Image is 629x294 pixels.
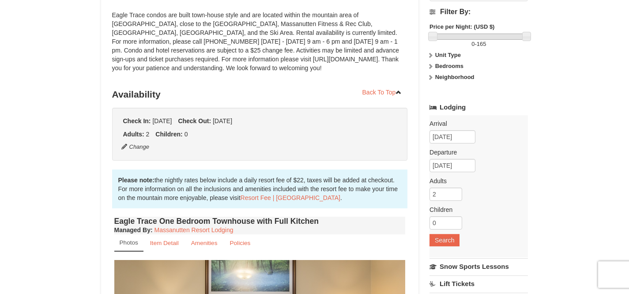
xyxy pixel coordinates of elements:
[112,86,408,103] h3: Availability
[185,234,223,252] a: Amenities
[154,226,234,234] a: Massanutten Resort Lodging
[213,117,232,124] span: [DATE]
[114,226,151,234] span: Managed By
[429,40,528,49] label: -
[155,131,182,138] strong: Children:
[429,99,528,115] a: Lodging
[429,23,494,30] strong: Price per Night: (USD $)
[471,41,475,47] span: 0
[191,240,218,246] small: Amenities
[477,41,486,47] span: 165
[429,177,521,185] label: Adults
[429,275,528,292] a: Lift Tickets
[429,205,521,214] label: Children
[241,194,340,201] a: Resort Fee | [GEOGRAPHIC_DATA]
[114,234,143,252] a: Photos
[112,11,408,81] div: Eagle Trace condos are built town-house style and are located within the mountain area of [GEOGRA...
[185,131,188,138] span: 0
[114,217,406,226] h4: Eagle Trace One Bedroom Townhouse with Full Kitchen
[429,148,521,157] label: Departure
[123,131,144,138] strong: Adults:
[429,8,528,16] h4: Filter By:
[123,117,151,124] strong: Check In:
[435,74,475,80] strong: Neighborhood
[435,63,463,69] strong: Bedrooms
[357,86,408,99] a: Back To Top
[121,142,150,152] button: Change
[120,239,138,246] small: Photos
[429,119,521,128] label: Arrival
[230,240,250,246] small: Policies
[224,234,256,252] a: Policies
[118,177,154,184] strong: Please note:
[146,131,150,138] span: 2
[114,226,153,234] strong: :
[150,240,179,246] small: Item Detail
[112,170,408,208] div: the nightly rates below include a daily resort fee of $22, taxes will be added at checkout. For m...
[429,234,460,246] button: Search
[178,117,211,124] strong: Check Out:
[429,258,528,275] a: Snow Sports Lessons
[144,234,185,252] a: Item Detail
[152,117,172,124] span: [DATE]
[435,52,461,58] strong: Unit Type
